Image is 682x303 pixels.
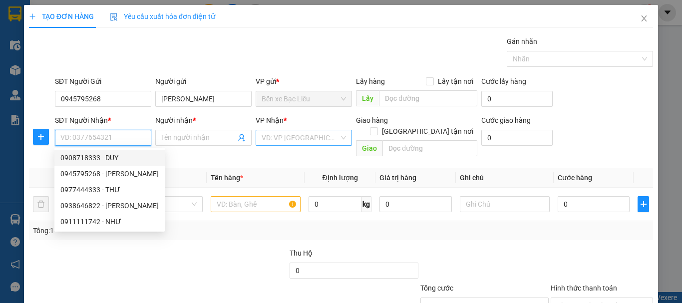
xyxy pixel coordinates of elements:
[256,116,284,124] span: VP Nhận
[379,196,451,212] input: 0
[507,37,537,45] label: Gán nhãn
[60,216,159,227] div: 0911111742 - NHƯ
[110,12,215,20] span: Yêu cầu xuất hóa đơn điện tử
[60,152,159,163] div: 0908718333 - DUY
[356,90,379,106] span: Lấy
[322,174,357,182] span: Định lượng
[262,91,346,106] span: Bến xe Bạc Liêu
[60,184,159,195] div: 0977444333 - THƯ
[29,12,94,20] span: TẠO ĐƠN HÀNG
[29,13,36,20] span: plus
[379,174,416,182] span: Giá trị hàng
[211,174,243,182] span: Tên hàng
[54,166,165,182] div: 0945795268 - HỒ PHÁT
[33,196,49,212] button: delete
[155,115,252,126] div: Người nhận
[378,126,477,137] span: [GEOGRAPHIC_DATA] tận nơi
[110,13,118,21] img: icon
[456,168,554,188] th: Ghi chú
[60,168,159,179] div: 0945795268 - [PERSON_NAME]
[420,284,453,292] span: Tổng cước
[460,196,550,212] input: Ghi Chú
[356,116,388,124] span: Giao hàng
[33,133,48,141] span: plus
[256,76,352,87] div: VP gửi
[54,150,165,166] div: 0908718333 - DUY
[33,225,264,236] div: Tổng: 1
[211,196,301,212] input: VD: Bàn, Ghế
[60,200,159,211] div: 0938646822 - [PERSON_NAME]
[54,182,165,198] div: 0977444333 - THƯ
[481,77,526,85] label: Cước lấy hàng
[558,174,592,182] span: Cước hàng
[356,77,385,85] span: Lấy hàng
[551,284,617,292] label: Hình thức thanh toán
[434,76,477,87] span: Lấy tận nơi
[640,14,648,22] span: close
[361,196,371,212] span: kg
[630,5,658,33] button: Close
[379,90,477,106] input: Dọc đường
[638,196,649,212] button: plus
[55,76,151,87] div: SĐT Người Gửi
[638,200,649,208] span: plus
[238,134,246,142] span: user-add
[481,116,531,124] label: Cước giao hàng
[54,198,165,214] div: 0938646822 - THẾ LỘC
[481,91,553,107] input: Cước lấy hàng
[356,140,382,156] span: Giao
[481,130,553,146] input: Cước giao hàng
[290,249,313,257] span: Thu Hộ
[382,140,477,156] input: Dọc đường
[54,214,165,230] div: 0911111742 - NHƯ
[33,129,49,145] button: plus
[55,115,151,126] div: SĐT Người Nhận
[155,76,252,87] div: Người gửi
